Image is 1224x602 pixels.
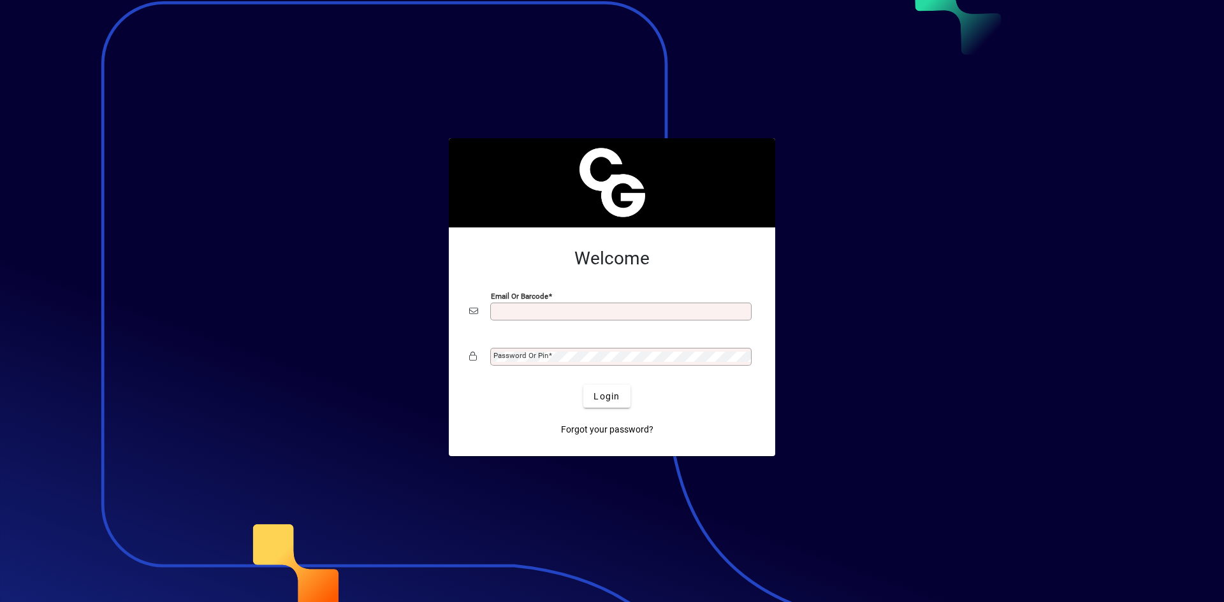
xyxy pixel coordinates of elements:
a: Forgot your password? [556,418,659,441]
h2: Welcome [469,248,755,269]
span: Login [594,390,620,403]
span: Forgot your password? [561,423,653,436]
mat-label: Password or Pin [493,351,548,360]
mat-label: Email or Barcode [491,292,548,301]
button: Login [583,385,630,408]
